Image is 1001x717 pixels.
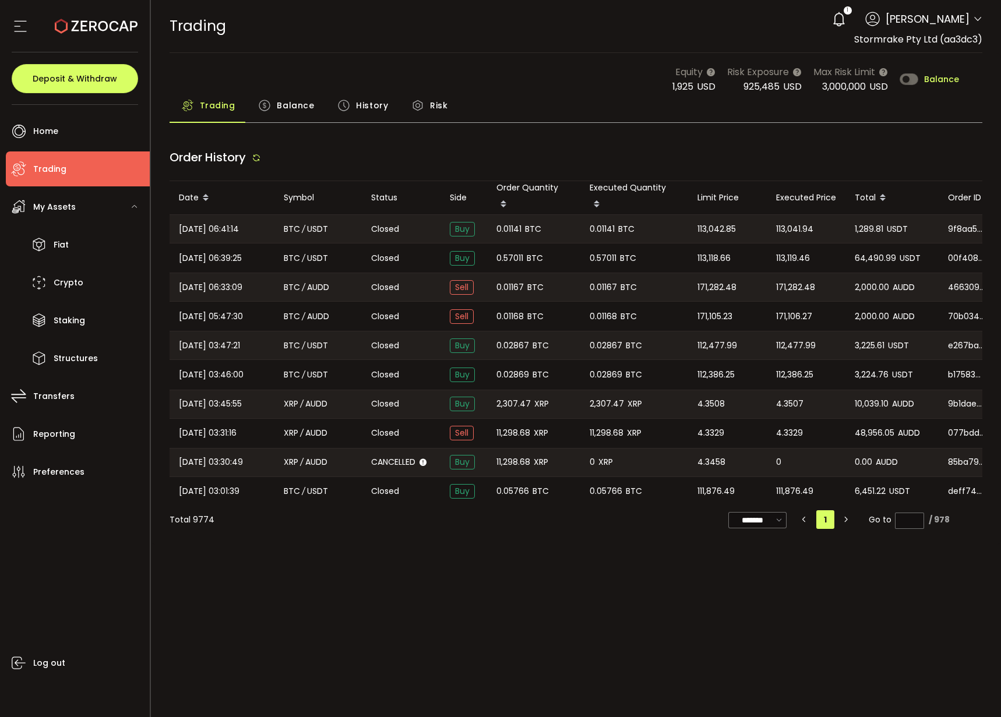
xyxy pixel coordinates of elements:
span: USDT [307,222,328,236]
span: 70b03466-d409-4d40-9630-3e3af3695f00 [948,310,985,323]
span: 0.01141 [590,222,615,236]
span: Sell [450,426,474,440]
div: Status [362,191,440,204]
span: 2,000.00 [855,310,889,323]
span: 0.00 [855,455,872,469]
span: Closed [371,427,399,439]
span: 1 [847,6,848,15]
span: USD [783,80,802,93]
span: AUDD [876,455,898,469]
em: / [302,310,305,323]
span: BTC [618,222,635,236]
span: 171,105.23 [697,310,732,323]
span: e267bae9-befb-4fa4-a3ee-fb46b61b0198 [948,340,985,352]
button: Deposit & Withdraw [12,64,138,93]
span: 0.05766 [496,485,529,498]
span: BTC [284,281,300,294]
span: Order History [170,149,246,165]
span: XRP [284,426,298,440]
em: / [300,455,304,469]
span: Staking [54,312,85,329]
div: Limit Price [688,191,767,204]
span: XRP [627,426,642,440]
span: 0.02869 [590,368,622,382]
span: Buy [450,397,475,411]
span: 171,106.27 [776,310,812,323]
span: BTC [620,252,636,265]
span: AUDD [892,397,914,411]
span: Fiat [54,236,69,253]
span: BTC [621,281,637,294]
span: deff742b-e962-4319-bc69-daadbb9e84c7 [948,485,985,497]
span: Home [33,123,58,140]
span: Cancelled [371,456,415,468]
span: 171,282.48 [776,281,815,294]
span: AUDD [307,310,329,323]
div: Total 9774 [170,514,214,526]
span: 112,386.25 [697,368,735,382]
span: 0.01168 [590,310,617,323]
span: Log out [33,655,65,672]
span: Closed [371,340,399,352]
span: 113,119.46 [776,252,810,265]
div: Executed Quantity [580,181,688,214]
span: BTC [284,485,300,498]
span: Sell [450,309,474,324]
span: XRP [534,455,548,469]
span: BTC [533,368,549,382]
span: Go to [869,511,924,528]
span: USDT [307,252,328,265]
div: / 978 [929,514,950,526]
span: Buy [450,455,475,469]
span: BTC [533,339,549,352]
span: BTC [284,252,300,265]
span: [DATE] 06:33:09 [179,281,242,294]
em: / [302,339,305,352]
span: 00f40837-4c00-4340-8531-794613ec67ae [948,252,985,264]
em: / [302,368,305,382]
span: 0.05766 [590,485,622,498]
span: Reporting [33,426,75,443]
span: 0 [590,455,595,469]
span: Buy [450,251,475,266]
span: [DATE] 05:47:30 [179,310,243,323]
span: Balance [277,94,314,117]
span: Max Risk Limit [813,65,875,79]
span: [DATE] 03:46:00 [179,368,244,382]
span: AUDD [305,426,327,440]
span: 113,042.85 [697,222,736,236]
span: 113,118.66 [697,252,731,265]
span: USDT [888,339,909,352]
span: 112,386.25 [776,368,813,382]
span: BTC [626,339,642,352]
span: [DATE] 06:41:14 [179,222,239,236]
span: USDT [307,339,328,352]
span: XRP [628,397,642,411]
span: USDT [889,485,910,498]
span: 1,925 [672,80,693,93]
span: 0.57011 [496,252,523,265]
span: 11,298.68 [590,426,623,440]
span: 0.57011 [590,252,616,265]
em: / [300,426,304,440]
span: 11,298.68 [496,455,530,469]
span: Buy [450,484,475,499]
span: BTC [533,485,549,498]
span: XRP [284,397,298,411]
span: Deposit & Withdraw [33,75,117,83]
span: AUDD [893,281,915,294]
span: 0.01141 [496,222,521,236]
div: Order Quantity [487,181,580,214]
span: 3,224.76 [855,368,889,382]
span: XRP [284,455,298,469]
span: USD [869,80,888,93]
span: BTC [284,222,300,236]
span: 11,298.68 [496,426,530,440]
span: AUDD [307,281,329,294]
span: Crypto [54,274,83,291]
span: BTC [621,310,637,323]
span: Risk [430,94,447,117]
span: 10,039.10 [855,397,889,411]
span: 2,307.47 [590,397,624,411]
span: 113,041.94 [776,222,813,236]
